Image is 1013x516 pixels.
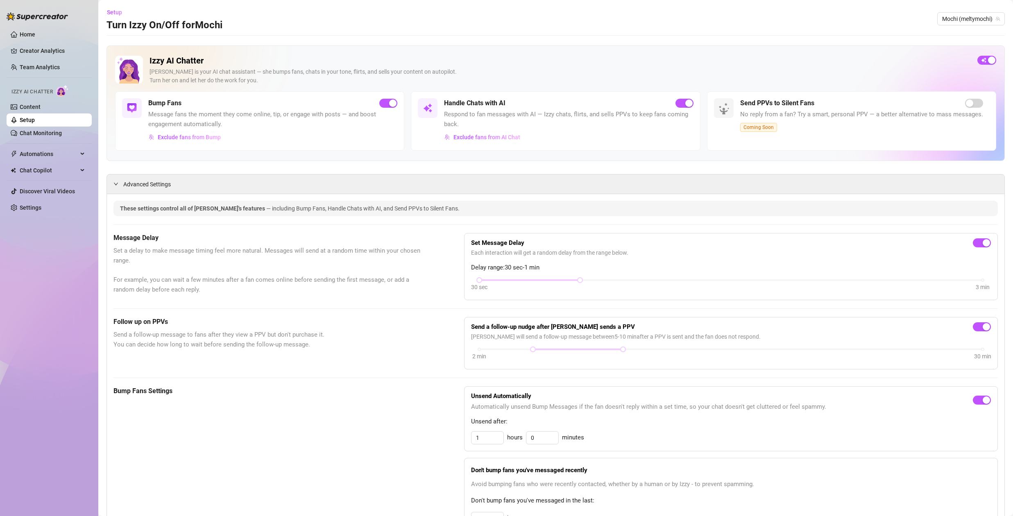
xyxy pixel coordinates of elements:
[471,496,991,506] span: Don't bump fans you've messaged in the last:
[113,330,423,349] span: Send a follow-up message to fans after they view a PPV but don't purchase it. You can decide how ...
[148,131,221,144] button: Exclude fans from Bump
[444,134,450,140] img: svg%3e
[20,130,62,136] a: Chat Monitoring
[985,488,1005,508] iframe: Intercom live chat
[150,56,971,66] h2: Izzy AI Chatter
[471,402,826,412] span: Automatically unsend Bump Messages if the fan doesn't reply within a set time, so your chat doesn...
[56,85,69,97] img: AI Chatter
[20,44,85,57] a: Creator Analytics
[995,16,1000,21] span: team
[453,134,520,140] span: Exclude fans from AI Chat
[120,205,266,212] span: These settings control all of [PERSON_NAME]'s features
[471,332,991,341] span: [PERSON_NAME] will send a follow-up message between 5 - 10 min after a PPV is sent and the fan do...
[740,123,777,132] span: Coming Soon
[113,317,423,327] h5: Follow up on PPVs
[20,104,41,110] a: Content
[113,181,118,186] span: expanded
[266,205,460,212] span: — including Bump Fans, Handle Chats with AI, and Send PPVs to Silent Fans.
[113,386,423,396] h5: Bump Fans Settings
[148,110,397,129] span: Message fans the moment they come online, tip, or engage with posts — and boost engagement automa...
[471,466,587,474] strong: Don't bump fans you've messaged recently
[20,164,78,177] span: Chat Copilot
[150,68,971,85] div: [PERSON_NAME] is your AI chat assistant — she bumps fans, chats in your tone, flirts, and sells y...
[423,103,433,113] img: svg%3e
[115,56,143,84] img: Izzy AI Chatter
[113,233,423,243] h5: Message Delay
[123,180,171,189] span: Advanced Settings
[740,110,983,120] span: No reply from a fan? Try a smart, personal PPV — a better alternative to mass messages.
[562,433,584,443] span: minutes
[20,117,35,123] a: Setup
[444,110,693,129] span: Respond to fan messages with AI — Izzy chats, flirts, and sells PPVs to keep fans coming back.
[471,248,991,257] span: Each interaction will get a random delay from the range below.
[113,179,123,188] div: expanded
[740,98,814,108] h5: Send PPVs to Silent Fans
[148,98,181,108] h5: Bump Fans
[113,246,423,294] span: Set a delay to make message timing feel more natural. Messages will send at a random time within ...
[107,6,129,19] button: Setup
[471,417,991,427] span: Unsend after:
[11,167,16,173] img: Chat Copilot
[471,323,635,330] strong: Send a follow-up nudge after [PERSON_NAME] sends a PPV
[127,103,137,113] img: svg%3e
[20,204,41,211] a: Settings
[11,151,17,157] span: thunderbolt
[158,134,221,140] span: Exclude fans from Bump
[107,19,222,32] h3: Turn Izzy On/Off for Mochi
[20,64,60,70] a: Team Analytics
[20,188,75,195] a: Discover Viral Videos
[107,9,122,16] span: Setup
[976,283,990,292] div: 3 min
[942,13,1000,25] span: Mochi (meltymochi)
[444,131,521,144] button: Exclude fans from AI Chat
[718,103,732,116] img: silent-fans-ppv-o-N6Mmdf.svg
[444,98,505,108] h5: Handle Chats with AI
[471,392,531,400] strong: Unsend Automatically
[471,480,991,489] span: Avoid bumping fans who were recently contacted, whether by a human or by Izzy - to prevent spamming.
[11,88,53,96] span: Izzy AI Chatter
[471,283,487,292] div: 30 sec
[507,433,523,443] span: hours
[471,239,524,247] strong: Set Message Delay
[7,12,68,20] img: logo-BBDzfeDw.svg
[20,31,35,38] a: Home
[472,352,486,361] div: 2 min
[20,147,78,161] span: Automations
[471,263,991,273] span: Delay range: 30 sec - 1 min
[974,352,991,361] div: 30 min
[149,134,154,140] img: svg%3e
